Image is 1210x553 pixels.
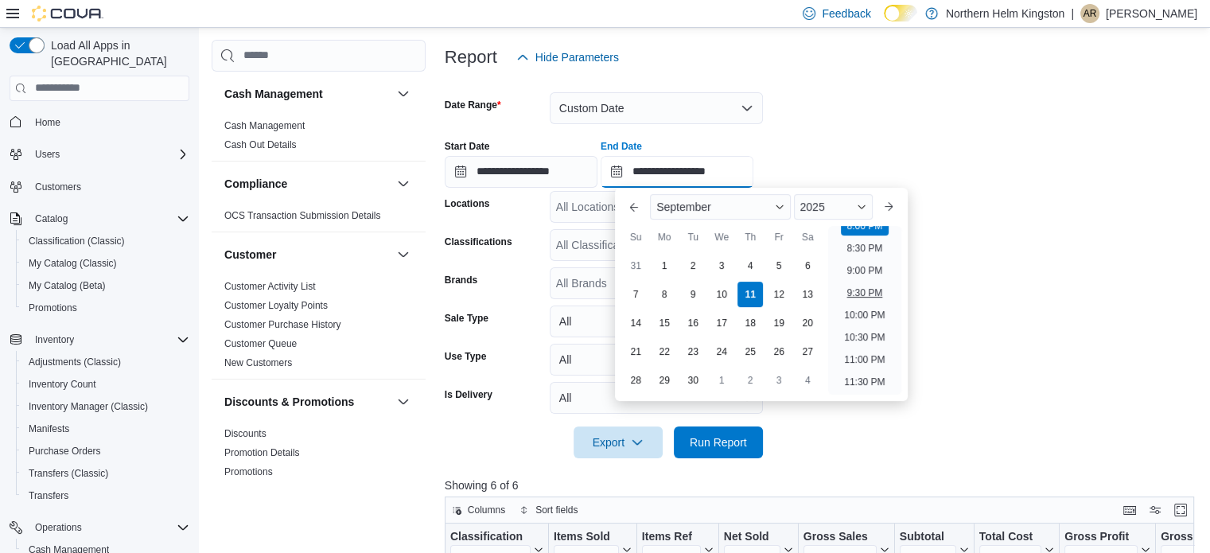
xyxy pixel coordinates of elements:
button: Catalog [29,209,74,228]
span: Inventory Count [29,378,96,391]
button: Cash Management [394,84,413,103]
span: Hide Parameters [535,49,619,65]
span: Load All Apps in [GEOGRAPHIC_DATA] [45,37,189,69]
div: day-21 [623,339,648,364]
button: Classification (Classic) [16,230,196,252]
li: 8:00 PM [841,216,889,236]
div: day-9 [680,282,706,307]
div: Classification [450,529,531,544]
label: Use Type [445,350,486,363]
a: Promotion Details [224,447,300,458]
button: Discounts & Promotions [224,394,391,410]
button: Customers [3,175,196,198]
a: Classification (Classic) [22,232,131,251]
img: Cova [32,6,103,21]
div: day-11 [737,282,763,307]
div: Net Sold [724,529,780,544]
div: Items Sold [554,529,619,544]
div: day-14 [623,310,648,336]
div: day-1 [709,368,734,393]
li: 10:30 PM [838,328,891,347]
a: Promotions [224,466,273,477]
button: Enter fullscreen [1171,500,1190,520]
span: Inventory [35,333,74,346]
p: Showing 6 of 6 [445,477,1202,493]
li: 11:30 PM [838,372,891,391]
div: day-8 [652,282,677,307]
button: All [550,382,763,414]
span: Inventory [29,330,189,349]
span: Promotions [224,465,273,478]
div: Items Ref [642,529,701,544]
span: Home [29,112,189,132]
span: Catalog [35,212,68,225]
a: Customer Queue [224,338,297,349]
span: Customer Activity List [224,280,316,293]
a: Customer Loyalty Points [224,300,328,311]
button: Catalog [3,208,196,230]
span: Catalog [29,209,189,228]
button: My Catalog (Beta) [16,275,196,297]
a: Inventory Count [22,375,103,394]
span: My Catalog (Classic) [22,254,189,273]
button: Inventory [29,330,80,349]
a: Customer Activity List [224,281,316,292]
div: Customer [212,277,426,379]
div: September, 2025 [621,251,822,395]
span: Purchase Orders [22,442,189,461]
span: Users [35,148,60,161]
div: Gross Profit [1064,529,1138,544]
div: day-3 [709,253,734,278]
span: Export [583,426,653,458]
button: Home [3,111,196,134]
a: OCS Transaction Submission Details [224,210,381,221]
div: day-20 [795,310,820,336]
button: Users [29,145,66,164]
span: Transfers (Classic) [29,467,108,480]
li: 11:00 PM [838,350,891,369]
div: Th [737,224,763,250]
a: New Customers [224,357,292,368]
div: day-28 [623,368,648,393]
li: 8:30 PM [841,239,889,258]
div: day-5 [766,253,792,278]
button: Columns [445,500,512,520]
label: Start Date [445,140,490,153]
div: day-4 [795,368,820,393]
div: day-24 [709,339,734,364]
div: day-23 [680,339,706,364]
label: End Date [601,140,642,153]
div: day-27 [795,339,820,364]
div: day-1 [652,253,677,278]
label: Sale Type [445,312,488,325]
span: Sort fields [535,504,578,516]
div: Compliance [212,206,426,232]
h3: Report [445,48,497,67]
a: Cash Out Details [224,139,297,150]
span: Customers [29,177,189,197]
button: Customer [224,247,391,263]
div: day-22 [652,339,677,364]
span: OCS Transaction Submission Details [224,209,381,222]
div: day-2 [680,253,706,278]
span: AR [1084,4,1097,23]
div: Total Cost [979,529,1041,544]
button: Keyboard shortcuts [1120,500,1139,520]
span: Transfers [22,486,189,505]
button: Operations [29,518,88,537]
button: Operations [3,516,196,539]
span: Columns [468,504,505,516]
div: day-29 [652,368,677,393]
span: Operations [29,518,189,537]
a: Inventory Manager (Classic) [22,397,154,416]
span: Inventory Manager (Classic) [22,397,189,416]
span: My Catalog (Classic) [29,257,117,270]
div: day-6 [795,253,820,278]
label: Is Delivery [445,388,492,401]
li: 9:30 PM [841,283,889,302]
div: day-12 [766,282,792,307]
button: All [550,306,763,337]
h3: Cash Management [224,86,323,102]
button: Display options [1146,500,1165,520]
div: day-18 [737,310,763,336]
